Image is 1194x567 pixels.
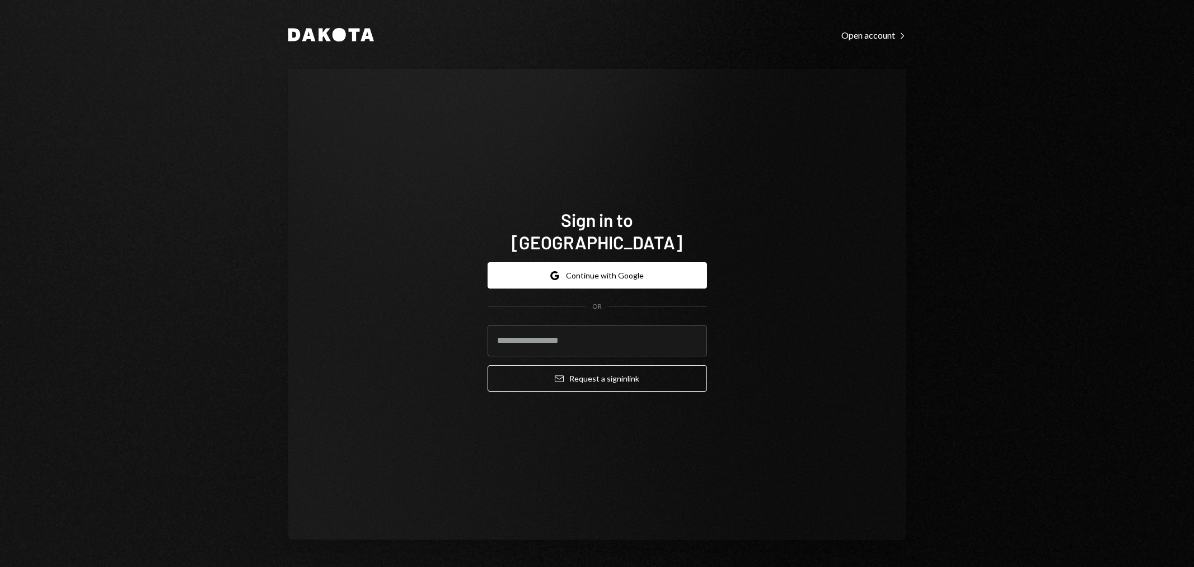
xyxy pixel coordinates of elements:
[488,208,707,253] h1: Sign in to [GEOGRAPHIC_DATA]
[592,302,602,312] div: OR
[488,365,707,392] button: Request a signinlink
[488,262,707,289] button: Continue with Google
[841,30,906,41] div: Open account
[841,29,906,41] a: Open account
